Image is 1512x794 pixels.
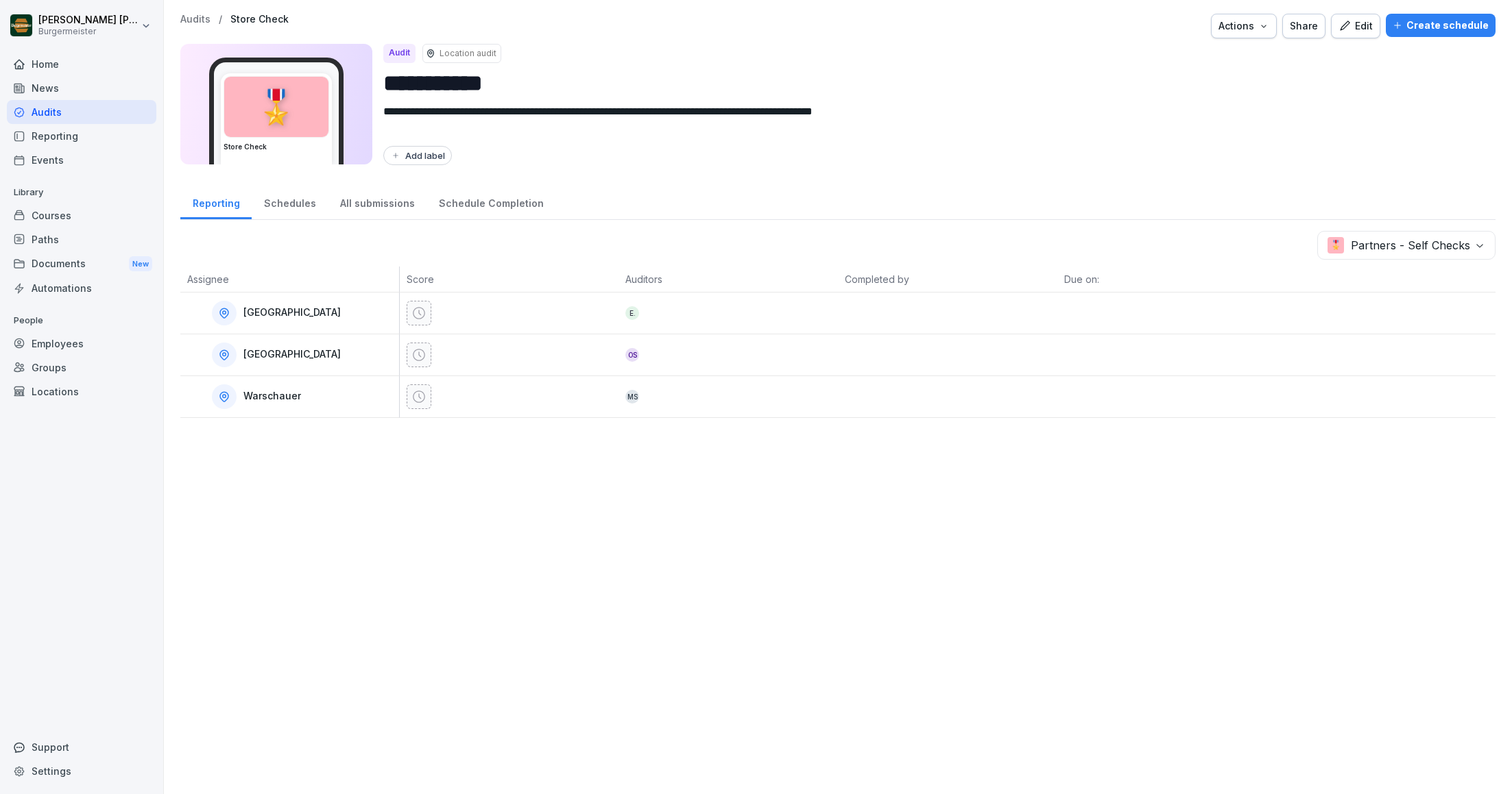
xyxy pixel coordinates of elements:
[407,272,612,286] p: Score
[180,14,211,25] a: Audits
[7,276,156,300] a: Automations
[7,76,156,100] a: News
[7,251,156,277] a: DocumentsNew
[1219,18,1269,34] div: Actions
[7,124,156,148] a: Reporting
[1393,18,1489,33] div: Create schedule
[1057,266,1277,293] th: Due on:
[7,203,156,227] a: Courses
[252,184,328,219] a: Schedules
[38,14,139,26] p: [PERSON_NAME] [PERSON_NAME] [PERSON_NAME]
[224,142,329,152] h3: Store Check
[625,390,639,404] div: MS
[1386,14,1496,37] button: Create schedule
[7,735,156,759] div: Support
[7,332,156,356] a: Employees
[390,150,445,161] div: Add label
[845,272,1051,286] p: Completed by
[7,148,156,172] a: Events
[1211,14,1277,38] button: Actions
[383,44,416,63] div: Audit
[1339,18,1373,34] div: Edit
[7,182,156,203] p: Library
[7,356,156,380] a: Groups
[383,146,452,165] button: Add label
[328,184,427,219] a: All submissions
[7,759,156,783] a: Settings
[7,310,156,332] p: People
[1282,14,1325,38] button: Share
[224,77,328,137] div: 🎖️
[219,14,222,25] p: /
[230,14,289,25] a: Store Check
[129,256,152,272] div: New
[625,306,639,320] div: E.
[7,100,156,124] a: Audits
[187,272,392,286] p: Assignee
[619,266,838,293] th: Auditors
[1331,14,1380,38] button: Edit
[7,52,156,76] a: Home
[243,349,341,360] p: [GEOGRAPHIC_DATA]
[243,390,301,402] p: Warschauer
[625,348,639,362] div: OS
[7,251,156,277] div: Documents
[440,47,496,60] p: Location audit
[1290,18,1318,34] div: Share
[180,184,252,219] a: Reporting
[38,27,139,36] p: Burgermeister
[7,380,156,404] a: Locations
[7,227,156,251] a: Paths
[427,184,555,219] a: Schedule Completion
[243,307,341,319] p: [GEOGRAPHIC_DATA]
